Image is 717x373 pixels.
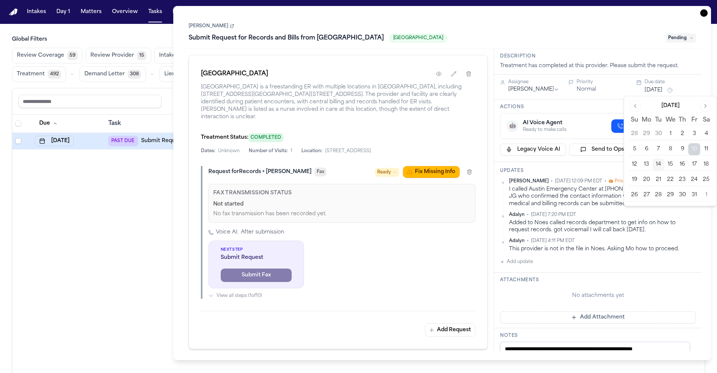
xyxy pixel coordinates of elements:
a: Tasks [145,5,165,19]
button: Day 1 [53,5,73,19]
span: [STREET_ADDRESS] [325,148,371,154]
span: • [527,212,529,218]
span: Treatment Status: [201,135,248,140]
button: 22 [664,174,676,186]
button: Fix Missing Info [403,166,460,178]
button: 28 [628,128,640,140]
button: 14 [652,159,664,170]
th: Saturday [700,116,712,125]
button: Call Medical Provider [611,119,689,133]
button: View all steps (1of10) [208,293,475,299]
button: Overview [109,5,141,19]
button: 11 [700,143,712,155]
span: Next Step [221,247,292,253]
button: 18 [700,159,712,170]
button: 23 [676,174,688,186]
h3: Description [500,53,696,59]
a: Matters [78,5,105,19]
th: Wednesday [664,116,676,125]
div: Added to Noes called records department to get info on how to request records. got voicemail I wi... [509,219,696,234]
th: Thursday [676,116,688,125]
button: Add update [500,257,533,266]
button: 2 [676,128,688,140]
button: 30 [676,189,688,201]
div: No fax transmission has been recorded yet. [213,210,471,218]
button: 28 [652,189,664,201]
button: Liens315 [159,66,198,82]
span: Location: [301,148,322,154]
button: Intakes [24,5,49,19]
button: The Flock [195,5,227,19]
button: 5 [628,143,640,155]
button: 20 [640,174,652,186]
span: [DATE] 12:09 PM EDT [555,178,602,184]
button: 3 [688,128,700,140]
button: 25 [700,174,712,186]
button: 29 [664,189,676,201]
span: Treatment [17,70,45,78]
button: 10 [688,143,700,155]
button: Normal [577,86,596,93]
span: After submission [241,229,284,236]
span: 🤖 [509,122,516,130]
button: 16 [676,159,688,170]
div: AI Voice Agent [523,119,567,127]
button: 17 [688,159,700,170]
button: Intake1110 [154,48,196,63]
span: Pending [666,34,696,43]
span: Voice AI: [216,229,239,236]
button: Add Request [425,323,475,337]
h3: Attachments [500,277,696,283]
button: 13 [640,159,652,170]
span: [DATE] 7:20 PM EDT [531,212,576,218]
button: 1 [700,189,712,201]
button: Send to Ops [569,144,635,156]
span: • [605,178,606,184]
span: 15 [137,51,146,60]
span: Intake [159,52,176,59]
span: Review Provider [90,52,134,59]
button: Demand Letter308 [80,66,146,82]
span: Number of Visits: [249,148,288,154]
span: Not started [213,201,243,208]
span: Adalyn [509,212,525,218]
h3: Actions [500,104,696,110]
button: Treatment492 [12,66,66,82]
span: Liens [164,70,178,78]
div: No attachments yet [500,292,696,300]
div: This provider is not in the file in Noes. Asking Mo how to proceed. [509,245,696,253]
button: Review Coverage59 [12,48,83,63]
h3: Global Filters [12,36,705,43]
span: Ready [377,169,391,176]
button: Submit Fax [221,269,292,282]
button: 9 [676,143,688,155]
div: Due date [645,79,696,85]
span: Adalyn [509,238,525,244]
div: [DATE] [661,102,680,110]
button: [DATE] [35,136,74,146]
span: [GEOGRAPHIC_DATA] is a freestanding ER with multiple locations in [GEOGRAPHIC_DATA], including [S... [201,84,475,121]
button: Snooze task [665,86,674,95]
button: Go to next month [700,101,711,111]
a: [PERSON_NAME] [189,23,234,29]
button: 31 [688,189,700,201]
h1: [GEOGRAPHIC_DATA] [201,69,268,78]
div: Priority [577,79,628,85]
span: COMPLETED [248,133,283,142]
button: 1 [664,128,676,140]
th: Friday [688,116,700,125]
button: 29 [640,128,652,140]
button: Review Provider15 [86,48,151,63]
span: Review Coverage [17,52,64,59]
span: View all steps ( 1 of 10 ) [217,293,262,299]
button: Go to previous month [630,101,640,111]
a: Home [9,9,18,16]
span: Private [615,178,630,184]
span: 308 [128,70,141,79]
span: Unknown [218,148,240,154]
img: Finch Logo [9,9,18,16]
button: [DATE] [645,87,662,94]
p: Fax Transmission Status [213,189,471,198]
